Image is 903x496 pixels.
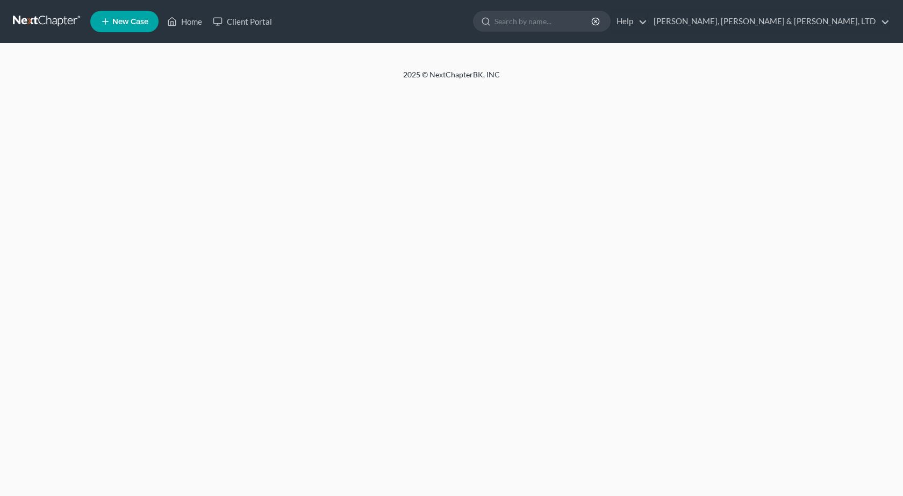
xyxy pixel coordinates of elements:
[611,12,647,31] a: Help
[145,69,758,89] div: 2025 © NextChapterBK, INC
[648,12,890,31] a: [PERSON_NAME], [PERSON_NAME] & [PERSON_NAME], LTD
[494,11,593,31] input: Search by name...
[207,12,277,31] a: Client Portal
[112,18,148,26] span: New Case
[162,12,207,31] a: Home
